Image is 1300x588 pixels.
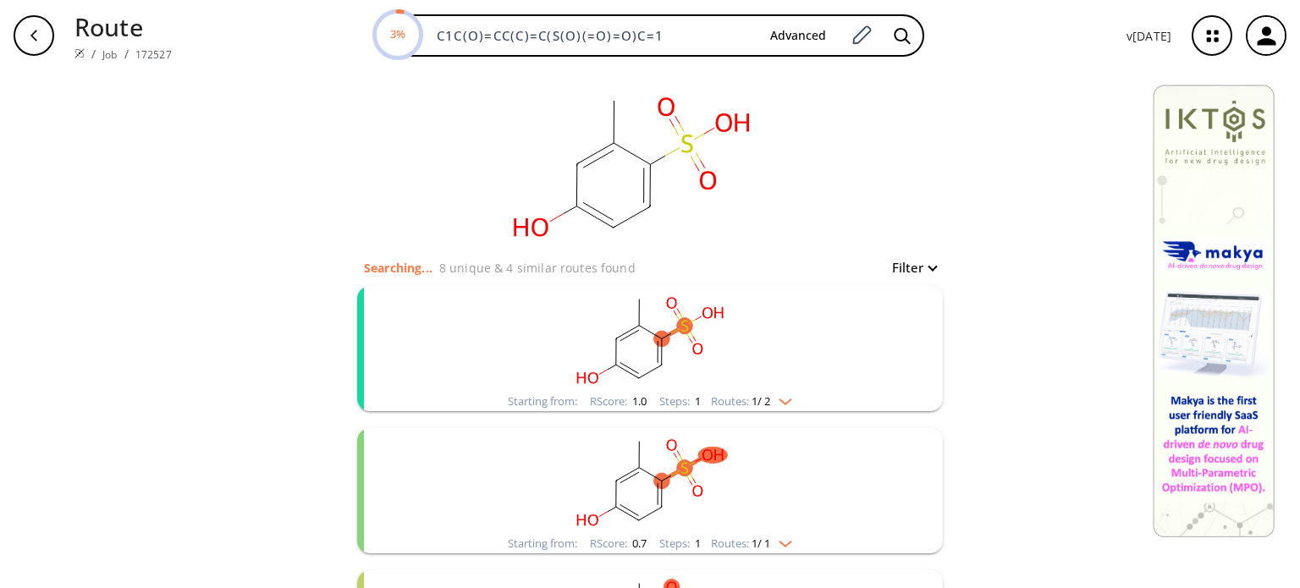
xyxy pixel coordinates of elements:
div: Routes: [711,538,792,549]
p: v [DATE] [1126,27,1171,45]
p: 8 unique & 4 similar routes found [439,259,636,277]
img: Spaya logo [74,48,85,58]
span: 1.0 [630,393,647,409]
a: Job [102,47,117,62]
div: Starting from: [508,538,577,549]
div: Steps : [659,538,701,549]
a: 172527 [135,47,172,62]
div: RScore : [590,538,647,549]
span: 1 / 2 [752,396,770,407]
li: / [91,45,96,63]
div: Routes: [711,396,792,407]
div: Starting from: [508,396,577,407]
img: Banner [1153,85,1275,537]
p: Searching... [364,259,432,277]
svg: C1C(O)=CC(C)=C(S(O)(=O)=O)C=1 [462,71,801,257]
li: / [124,45,129,63]
button: Advanced [757,20,840,52]
svg: Cc1cc(O)ccc1S(=O)(=O)O [430,428,870,534]
button: Filter [882,261,936,274]
span: 1 [692,536,701,551]
span: 1 [692,393,701,409]
svg: Cc1cc(O)ccc1S(=O)(=O)O [430,286,870,392]
div: Steps : [659,396,701,407]
span: 1 / 1 [752,538,770,549]
text: 3% [390,26,405,41]
div: RScore : [590,396,647,407]
span: 0.7 [630,536,647,551]
img: Down [770,392,792,405]
input: Enter SMILES [427,27,757,44]
img: Down [770,534,792,547]
p: Route [74,8,172,45]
